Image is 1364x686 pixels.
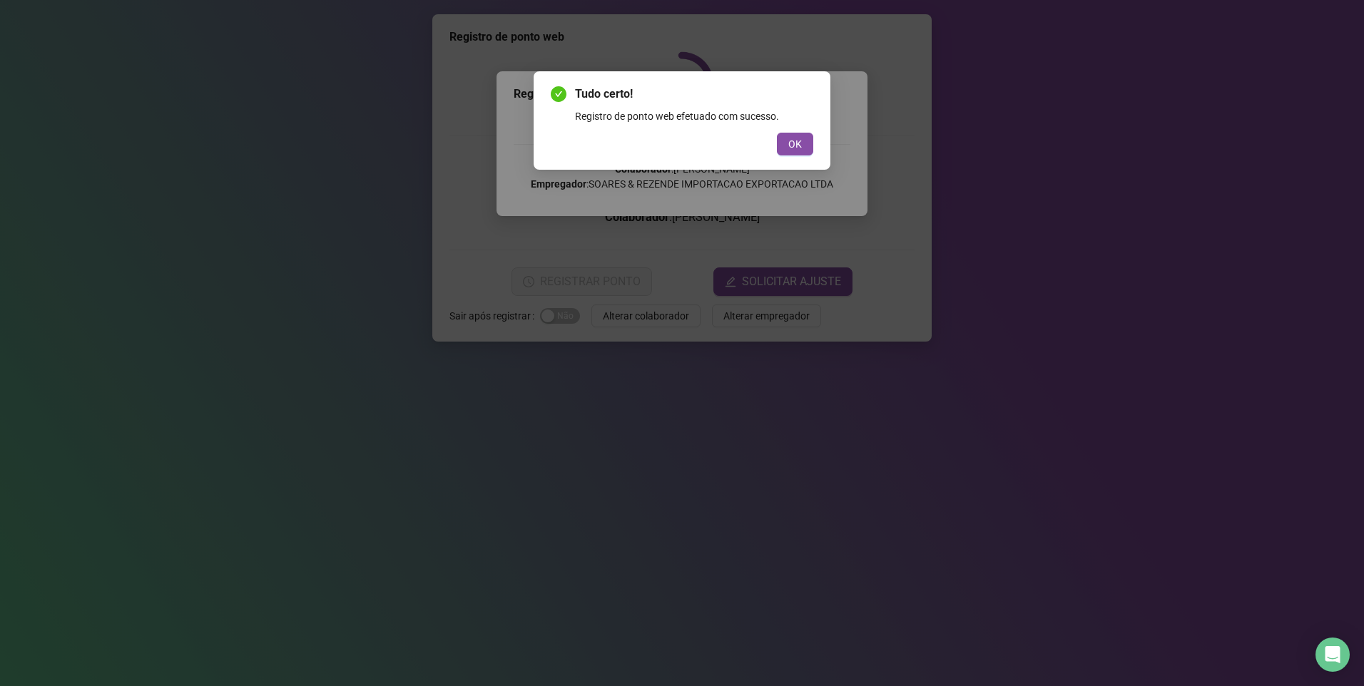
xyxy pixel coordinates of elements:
span: OK [788,136,802,152]
div: Open Intercom Messenger [1315,638,1350,672]
span: check-circle [551,86,566,102]
div: Registro de ponto web efetuado com sucesso. [575,108,813,124]
span: Tudo certo! [575,86,813,103]
button: OK [777,133,813,155]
